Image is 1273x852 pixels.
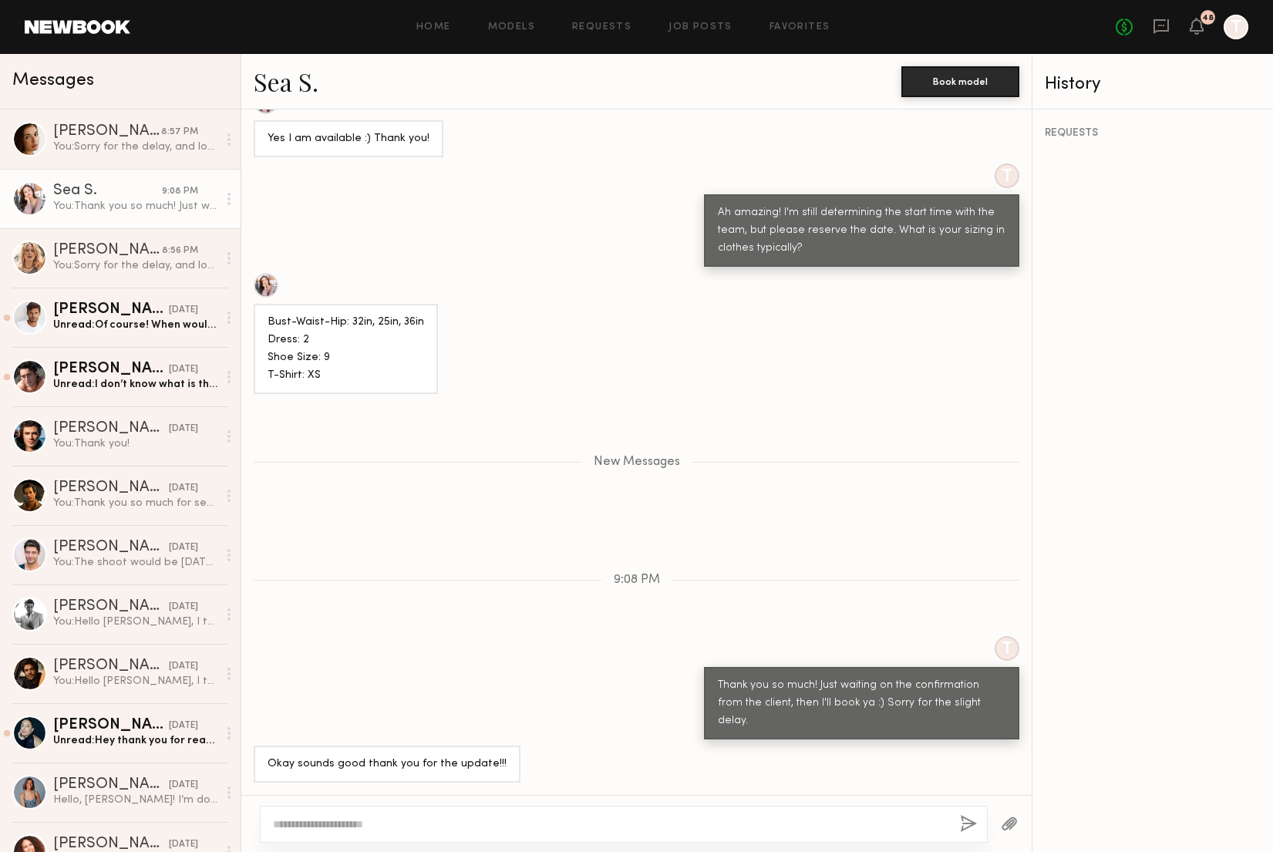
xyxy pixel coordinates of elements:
[1045,76,1261,93] div: History
[162,244,198,258] div: 8:56 PM
[169,540,198,555] div: [DATE]
[53,674,217,689] div: You: Hello [PERSON_NAME], I think you would be a great fit for an upcoming video I'm planning for...
[169,659,198,674] div: [DATE]
[901,74,1019,87] a: Book model
[718,677,1005,730] div: Thank you so much! Just waiting on the confirmation from the client, then I'll book ya :) Sorry f...
[488,22,535,32] a: Models
[53,421,169,436] div: [PERSON_NAME]
[53,140,217,154] div: You: Sorry for the delay, and lovely to hear that! Here are the details: Shoot Duration: 3 hours ...
[53,258,217,273] div: You: Sorry for the delay, and lovely to hear that. Here are the details: Shoot Duration: 3 hours ...
[53,496,217,510] div: You: Thank you so much for sending that info along! Forwarding it to the client now :)
[770,22,830,32] a: Favorites
[901,66,1019,97] button: Book model
[169,422,198,436] div: [DATE]
[53,599,169,615] div: [PERSON_NAME]
[53,184,162,199] div: Sea S.
[169,303,198,318] div: [DATE]
[254,65,318,98] a: Sea S.
[53,555,217,570] div: You: The shoot would be [DATE] or 13th. Still determining the rate with the client, but I believe...
[169,778,198,793] div: [DATE]
[12,72,94,89] span: Messages
[594,456,680,469] span: New Messages
[169,719,198,733] div: [DATE]
[161,125,198,140] div: 8:57 PM
[162,184,198,199] div: 9:08 PM
[268,130,429,148] div: Yes I am available :) Thank you!
[53,124,161,140] div: [PERSON_NAME]
[53,377,217,392] div: Unread: I don’t know what is the vibe
[268,756,507,773] div: Okay sounds good thank you for the update!!!
[169,600,198,615] div: [DATE]
[1224,15,1248,39] a: T
[53,362,169,377] div: [PERSON_NAME]
[718,204,1005,258] div: Ah amazing! I'm still determining the start time with the team, but please reserve the date. What...
[53,777,169,793] div: [PERSON_NAME]
[614,574,660,587] span: 9:08 PM
[53,733,217,748] div: Unread: Hey thank you for reaching out! I’m available those both dates 🙏🏽
[53,793,217,807] div: Hello, [PERSON_NAME]! I’m downloading these 6 photos, and will add your photo credit before posti...
[416,22,451,32] a: Home
[53,658,169,674] div: [PERSON_NAME]
[169,481,198,496] div: [DATE]
[1045,128,1261,139] div: REQUESTS
[572,22,631,32] a: Requests
[53,243,162,258] div: [PERSON_NAME]
[53,540,169,555] div: [PERSON_NAME]
[53,199,217,214] div: You: Thank you so much! Just waiting on the confirmation from the client, then I'll book ya :) So...
[169,362,198,377] div: [DATE]
[53,718,169,733] div: [PERSON_NAME]
[1202,14,1214,22] div: 48
[169,837,198,852] div: [DATE]
[53,318,217,332] div: Unread: Of course! When would the shoot take place? Could you share a few more details? Thanks a ...
[53,302,169,318] div: [PERSON_NAME]
[668,22,732,32] a: Job Posts
[53,615,217,629] div: You: Hello [PERSON_NAME], I think you would be a great fit for an upcoming video I'm planning for...
[53,837,169,852] div: [PERSON_NAME]
[268,314,424,385] div: Bust-Waist-Hip: 32in, 25in, 36in Dress: 2 Shoe Size: 9 T-Shirt: XS
[53,480,169,496] div: [PERSON_NAME]
[53,436,217,451] div: You: Thank you!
